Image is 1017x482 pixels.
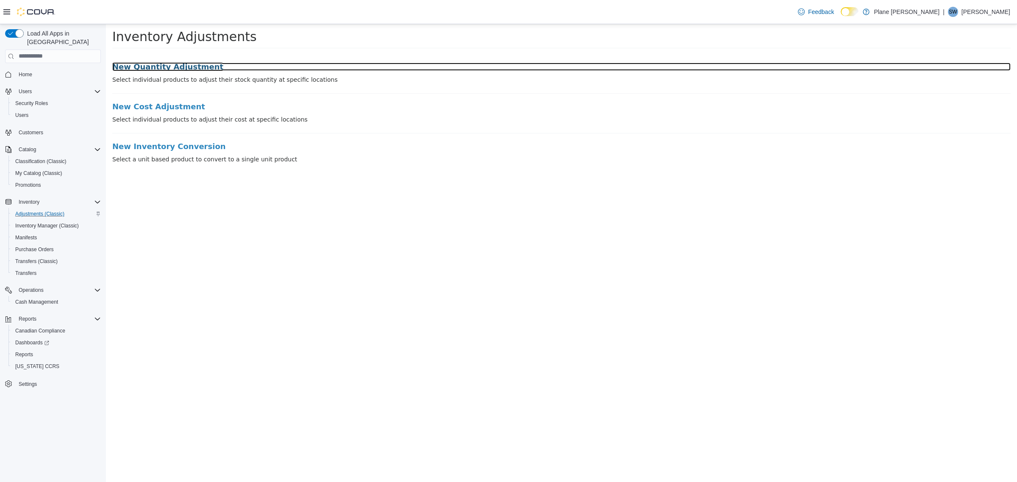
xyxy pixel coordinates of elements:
[8,97,104,109] button: Security Roles
[8,255,104,267] button: Transfers (Classic)
[2,196,104,208] button: Inventory
[8,109,104,121] button: Users
[2,144,104,155] button: Catalog
[15,100,48,107] span: Security Roles
[19,146,36,153] span: Catalog
[2,126,104,139] button: Customers
[15,378,101,389] span: Settings
[12,297,61,307] a: Cash Management
[8,232,104,244] button: Manifests
[12,268,101,278] span: Transfers
[15,327,65,334] span: Canadian Compliance
[15,197,101,207] span: Inventory
[15,351,33,358] span: Reports
[2,377,104,390] button: Settings
[12,180,44,190] a: Promotions
[12,98,101,108] span: Security Roles
[15,86,101,97] span: Users
[12,156,70,166] a: Classification (Classic)
[8,220,104,232] button: Inventory Manager (Classic)
[6,91,905,100] p: Select individual products to adjust their cost at specific locations
[12,221,82,231] a: Inventory Manager (Classic)
[12,168,66,178] a: My Catalog (Classic)
[15,144,39,155] button: Catalog
[15,234,37,241] span: Manifests
[2,86,104,97] button: Users
[6,39,905,47] a: New Quantity Adjustment
[8,208,104,220] button: Adjustments (Classic)
[6,5,151,20] span: Inventory Adjustments
[15,285,47,295] button: Operations
[12,110,32,120] a: Users
[8,296,104,308] button: Cash Management
[2,68,104,80] button: Home
[15,197,43,207] button: Inventory
[17,8,55,16] img: Cova
[12,244,57,255] a: Purchase Orders
[19,381,37,388] span: Settings
[12,326,101,336] span: Canadian Compliance
[2,313,104,325] button: Reports
[15,270,36,277] span: Transfers
[15,211,64,217] span: Adjustments (Classic)
[8,337,104,349] a: Dashboards
[12,297,101,307] span: Cash Management
[12,338,101,348] span: Dashboards
[15,127,101,138] span: Customers
[12,338,53,348] a: Dashboards
[12,221,101,231] span: Inventory Manager (Classic)
[15,379,40,389] a: Settings
[15,158,67,165] span: Classification (Classic)
[6,51,905,60] p: Select individual products to adjust their stock quantity at specific locations
[2,284,104,296] button: Operations
[8,155,104,167] button: Classification (Classic)
[6,78,905,87] a: New Cost Adjustment
[15,258,58,265] span: Transfers (Classic)
[15,144,101,155] span: Catalog
[8,349,104,360] button: Reports
[15,69,36,80] a: Home
[12,361,101,371] span: Washington CCRS
[15,170,62,177] span: My Catalog (Classic)
[15,86,35,97] button: Users
[949,7,957,17] span: SW
[12,168,101,178] span: My Catalog (Classic)
[12,156,101,166] span: Classification (Classic)
[6,118,905,127] a: New Inventory Conversion
[961,7,1010,17] p: [PERSON_NAME]
[8,267,104,279] button: Transfers
[19,287,44,294] span: Operations
[24,29,101,46] span: Load All Apps in [GEOGRAPHIC_DATA]
[808,8,834,16] span: Feedback
[15,363,59,370] span: [US_STATE] CCRS
[15,339,49,346] span: Dashboards
[19,316,36,322] span: Reports
[12,233,40,243] a: Manifests
[8,167,104,179] button: My Catalog (Classic)
[5,65,101,412] nav: Complex example
[12,256,101,266] span: Transfers (Classic)
[12,233,101,243] span: Manifests
[795,3,837,20] a: Feedback
[15,112,28,119] span: Users
[948,7,958,17] div: Sean Wright
[8,360,104,372] button: [US_STATE] CCRS
[8,325,104,337] button: Canadian Compliance
[19,88,32,95] span: Users
[12,209,101,219] span: Adjustments (Classic)
[12,349,36,360] a: Reports
[15,182,41,188] span: Promotions
[15,285,101,295] span: Operations
[8,244,104,255] button: Purchase Orders
[15,314,101,324] span: Reports
[19,129,43,136] span: Customers
[15,246,54,253] span: Purchase Orders
[15,69,101,80] span: Home
[15,222,79,229] span: Inventory Manager (Classic)
[6,131,905,140] p: Select a unit based product to convert to a single unit product
[12,326,69,336] a: Canadian Compliance
[12,256,61,266] a: Transfers (Classic)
